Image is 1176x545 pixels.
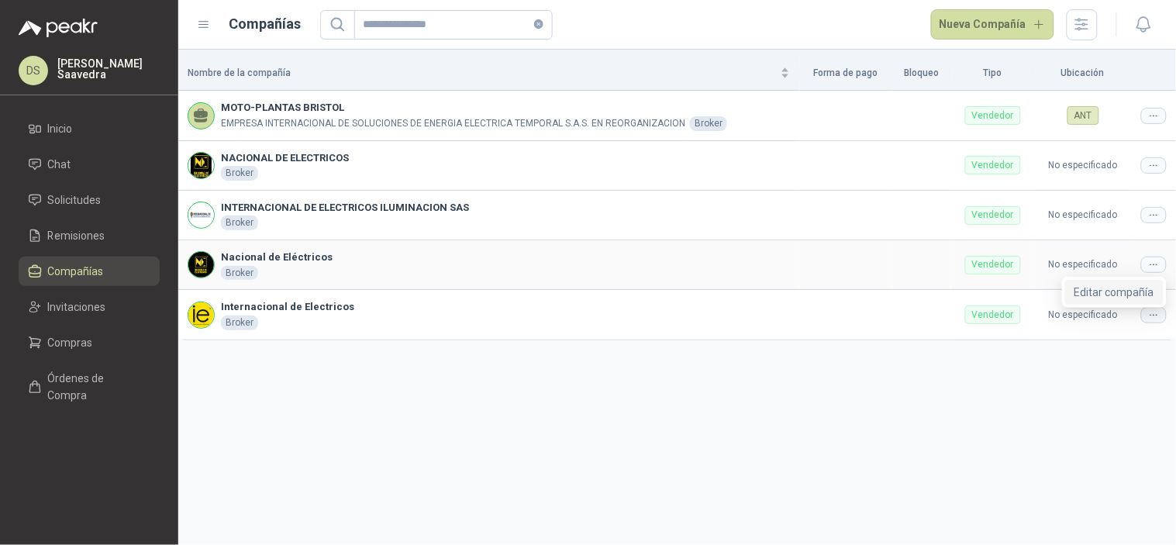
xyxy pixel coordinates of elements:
span: Inicio [48,120,73,137]
div: Vendedor [965,106,1021,125]
span: Compañías [48,263,104,280]
b: MOTO-PLANTAS BRISTOL [221,100,727,116]
b: INTERNACIONAL DE ELECTRICOS ILUMINACION SAS [221,200,469,216]
a: Inicio [19,114,160,143]
p: No especificado [1043,257,1123,272]
th: Ubicación [1034,56,1132,91]
div: Broker [221,166,258,181]
span: Nombre de la compañía [188,66,778,81]
h1: Compañías [229,13,302,35]
th: Forma de pago [799,56,891,91]
p: No especificado [1043,158,1123,173]
div: Vendedor [965,305,1021,324]
span: Chat [48,156,71,173]
a: Órdenes de Compra [19,364,160,410]
div: ANT [1067,106,1099,125]
span: Remisiones [48,227,105,244]
img: Company Logo [188,302,214,328]
b: Nacional de Eléctricos [221,250,333,265]
a: Compras [19,328,160,357]
a: Solicitudes [19,185,160,215]
div: Vendedor [965,206,1021,225]
div: Broker [221,266,258,281]
p: No especificado [1043,308,1123,323]
th: Nombre de la compañía [178,56,799,91]
div: Broker [221,316,258,330]
img: Company Logo [188,202,214,228]
div: Vendedor [965,256,1021,274]
img: Company Logo [188,153,214,178]
span: Compras [48,334,93,351]
p: EMPRESA INTERNACIONAL DE SOLUCIONES DE ENERGIA ELECTRICA TEMPORAL S.A.S. EN REORGANIZACION [221,116,685,131]
span: Invitaciones [48,298,106,316]
span: Solicitudes [48,191,102,209]
a: Remisiones [19,221,160,250]
img: Logo peakr [19,19,98,37]
img: Company Logo [188,252,214,278]
button: Nueva Compañía [931,9,1055,40]
a: Invitaciones [19,292,160,322]
b: NACIONAL DE ELECTRICOS [221,150,349,166]
b: Internacional de Electricos [221,299,354,315]
div: Broker [221,216,258,230]
div: DS [19,56,48,85]
a: Chat [19,150,160,179]
th: Tipo [951,56,1034,91]
th: Bloqueo [892,56,952,91]
div: Vendedor [965,156,1021,174]
div: Broker [690,116,727,131]
p: No especificado [1043,208,1123,222]
a: Compañías [19,257,160,286]
span: close-circle [534,19,543,29]
span: Editar compañía [1074,284,1154,301]
span: Órdenes de Compra [48,370,145,404]
span: close-circle [534,17,543,32]
p: [PERSON_NAME] Saavedra [57,58,160,80]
